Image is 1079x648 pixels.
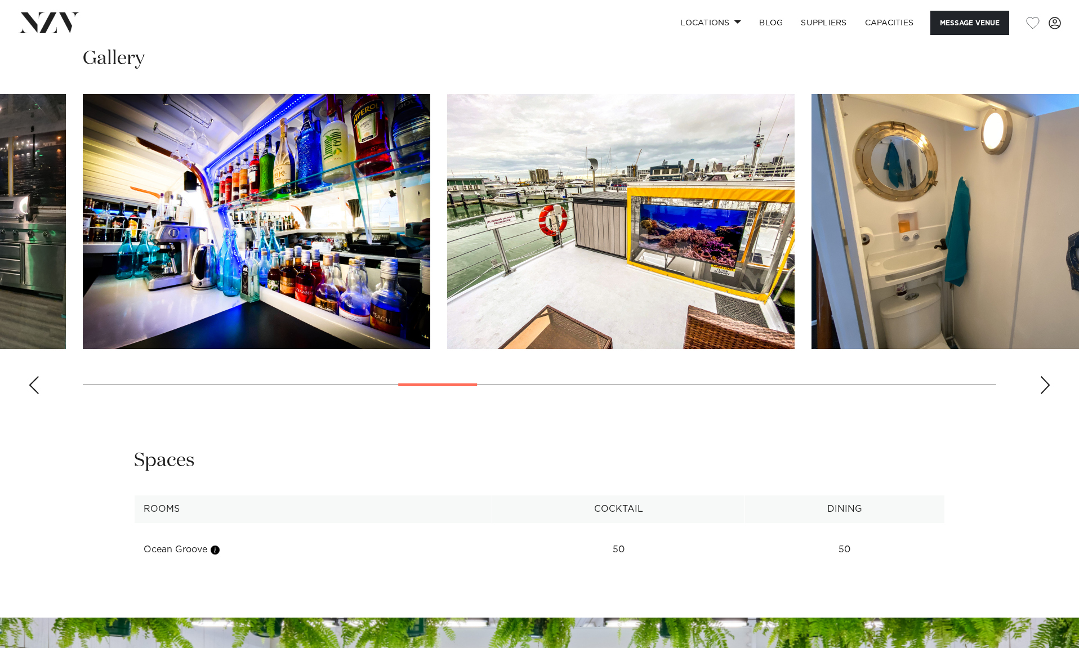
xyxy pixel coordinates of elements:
[492,495,745,523] th: Cocktail
[744,536,944,564] td: 50
[135,536,492,564] td: Ocean Groove
[492,536,745,564] td: 50
[18,12,79,33] img: nzv-logo.png
[750,11,792,35] a: BLOG
[671,11,750,35] a: Locations
[83,94,430,349] swiper-slide: 11 / 29
[792,11,855,35] a: SUPPLIERS
[856,11,923,35] a: Capacities
[83,46,145,71] h2: Gallery
[744,495,944,523] th: Dining
[930,11,1009,35] button: Message Venue
[135,495,492,523] th: Rooms
[134,448,195,473] h2: Spaces
[447,94,795,349] swiper-slide: 12 / 29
